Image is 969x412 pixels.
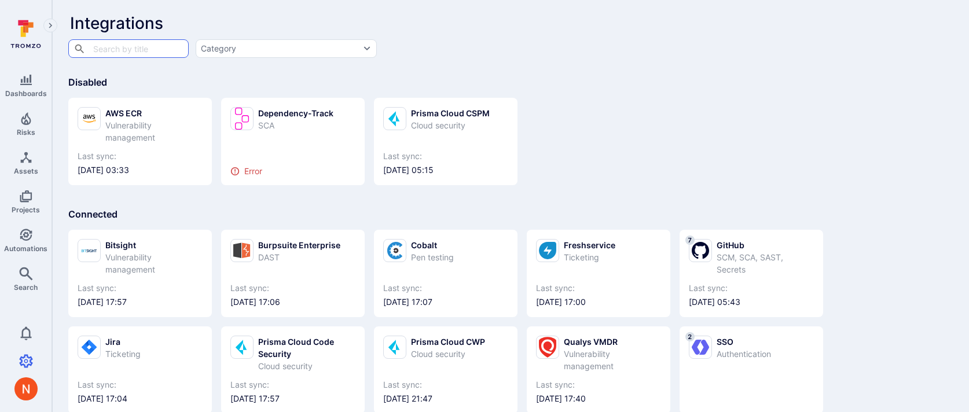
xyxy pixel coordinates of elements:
div: Pen testing [411,251,454,263]
span: Automations [4,244,47,253]
span: Connected [68,208,118,220]
div: Prisma Cloud Code Security [258,336,355,360]
span: Disabled [68,76,107,88]
div: Vulnerability management [105,119,203,144]
span: [DATE] 17:04 [78,393,203,404]
span: [DATE] 03:33 [78,164,203,176]
div: DAST [258,251,340,263]
div: Category [201,43,236,54]
div: Jira [105,336,141,348]
span: Last sync: [383,379,508,391]
span: Risks [17,128,35,137]
span: Last sync: [689,282,814,294]
span: [DATE] 17:40 [536,393,661,404]
div: SCA [258,119,333,131]
a: AWS ECRVulnerability managementLast sync:[DATE] 03:33 [78,107,203,176]
div: Dependency-Track [258,107,333,119]
div: SCM, SCA, SAST, Secrets [717,251,814,275]
div: Neeren Patki [14,377,38,400]
div: Bitsight [105,239,203,251]
a: Prisma Cloud CWPCloud securityLast sync:[DATE] 21:47 [383,336,508,404]
span: [DATE] 05:43 [689,296,814,308]
span: [DATE] 21:47 [383,393,508,404]
i: Expand navigation menu [46,21,54,31]
div: Vulnerability management [564,348,661,372]
div: AWS ECR [105,107,203,119]
div: Error [230,167,355,176]
div: Qualys VMDR [564,336,661,348]
div: Ticketing [564,251,615,263]
a: Dependency-TrackSCAError [230,107,355,176]
div: Vulnerability management [105,251,203,275]
button: Category [196,39,377,58]
span: Last sync: [230,282,355,294]
a: Prisma Cloud CSPMCloud securityLast sync:[DATE] 05:15 [383,107,508,176]
span: [DATE] 17:57 [230,393,355,404]
span: 7 [685,236,695,245]
div: Prisma Cloud CSPM [411,107,490,119]
div: Cloud security [258,360,355,372]
span: [DATE] 17:57 [78,296,203,308]
a: CobaltPen testingLast sync:[DATE] 17:07 [383,239,508,308]
a: JiraTicketingLast sync:[DATE] 17:04 [78,336,203,404]
span: Last sync: [230,379,355,391]
span: Search [14,283,38,292]
button: Expand navigation menu [43,19,57,32]
div: Burpsuite Enterprise [258,239,340,251]
div: Prisma Cloud CWP [411,336,485,348]
a: 7GitHubSCM, SCA, SAST, SecretsLast sync:[DATE] 05:43 [689,239,814,308]
span: Last sync: [383,282,508,294]
div: Ticketing [105,348,141,360]
span: [DATE] 05:15 [383,164,508,176]
span: [DATE] 17:00 [536,296,661,308]
div: Cobalt [411,239,454,251]
span: 2 [685,332,695,341]
a: Prisma Cloud Code SecurityCloud securityLast sync:[DATE] 17:57 [230,336,355,404]
span: Last sync: [78,150,203,162]
span: Last sync: [536,379,661,391]
span: Last sync: [78,282,203,294]
a: BitsightVulnerability managementLast sync:[DATE] 17:57 [78,239,203,308]
a: 2SSOAuthentication [689,336,814,404]
span: [DATE] 17:06 [230,296,355,308]
a: Burpsuite EnterpriseDASTLast sync:[DATE] 17:06 [230,239,355,308]
span: Projects [12,205,40,214]
span: Last sync: [536,282,661,294]
span: Integrations [70,13,163,33]
a: Qualys VMDRVulnerability managementLast sync:[DATE] 17:40 [536,336,661,404]
span: [DATE] 17:07 [383,296,508,308]
span: Last sync: [383,150,508,162]
div: SSO [717,336,771,348]
img: ACg8ocIprwjrgDQnDsNSk9Ghn5p5-B8DpAKWoJ5Gi9syOE4K59tr4Q=s96-c [14,377,38,400]
a: FreshserviceTicketingLast sync:[DATE] 17:00 [536,239,661,308]
div: Cloud security [411,348,485,360]
div: Freshservice [564,239,615,251]
span: Last sync: [78,379,203,391]
div: GitHub [717,239,814,251]
input: Search by title [90,38,166,58]
span: Dashboards [5,89,47,98]
div: Cloud security [411,119,490,131]
span: Assets [14,167,38,175]
div: Authentication [717,348,771,360]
